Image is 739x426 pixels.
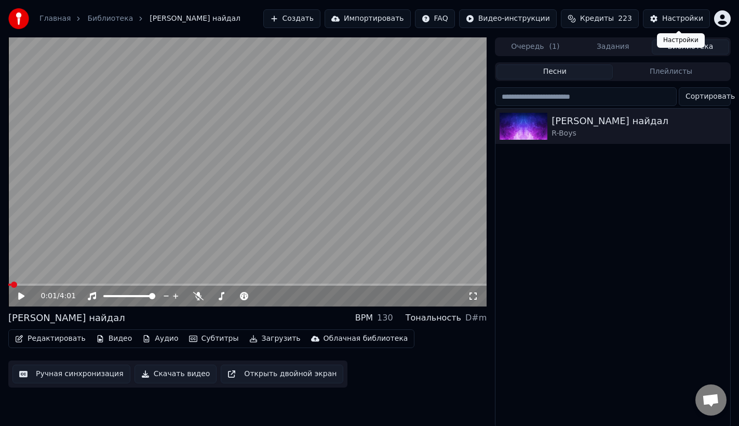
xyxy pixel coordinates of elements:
[92,331,137,346] button: Видео
[459,9,557,28] button: Видео-инструкции
[496,64,613,79] button: Песни
[574,39,652,55] button: Задания
[406,312,461,324] div: Тональность
[185,331,243,346] button: Субтитры
[41,291,57,301] span: 0:01
[415,9,455,28] button: FAQ
[8,311,125,325] div: [PERSON_NAME] найдал
[39,14,240,24] nav: breadcrumb
[657,33,705,48] div: Настройки
[138,331,182,346] button: Аудио
[355,312,373,324] div: BPM
[465,312,487,324] div: D#m
[11,331,90,346] button: Редактировать
[496,39,574,55] button: Очередь
[618,14,632,24] span: 223
[135,365,217,383] button: Скачать видео
[12,365,130,383] button: Ручная синхронизация
[221,365,343,383] button: Открыть двойной экран
[552,114,726,128] div: [PERSON_NAME] найдал
[60,291,76,301] span: 4:01
[150,14,240,24] span: [PERSON_NAME] найдал
[695,384,727,416] div: Открытый чат
[8,8,29,29] img: youka
[686,91,735,102] span: Сортировать
[652,39,729,55] button: Библиотека
[87,14,133,24] a: Библиотека
[561,9,639,28] button: Кредиты223
[377,312,393,324] div: 130
[263,9,320,28] button: Создать
[552,128,726,139] div: R-Boys
[245,331,305,346] button: Загрузить
[41,291,66,301] div: /
[549,42,560,52] span: ( 1 )
[613,64,729,79] button: Плейлисты
[580,14,614,24] span: Кредиты
[662,14,703,24] div: Настройки
[39,14,71,24] a: Главная
[643,9,710,28] button: Настройки
[324,334,408,344] div: Облачная библиотека
[325,9,411,28] button: Импортировать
